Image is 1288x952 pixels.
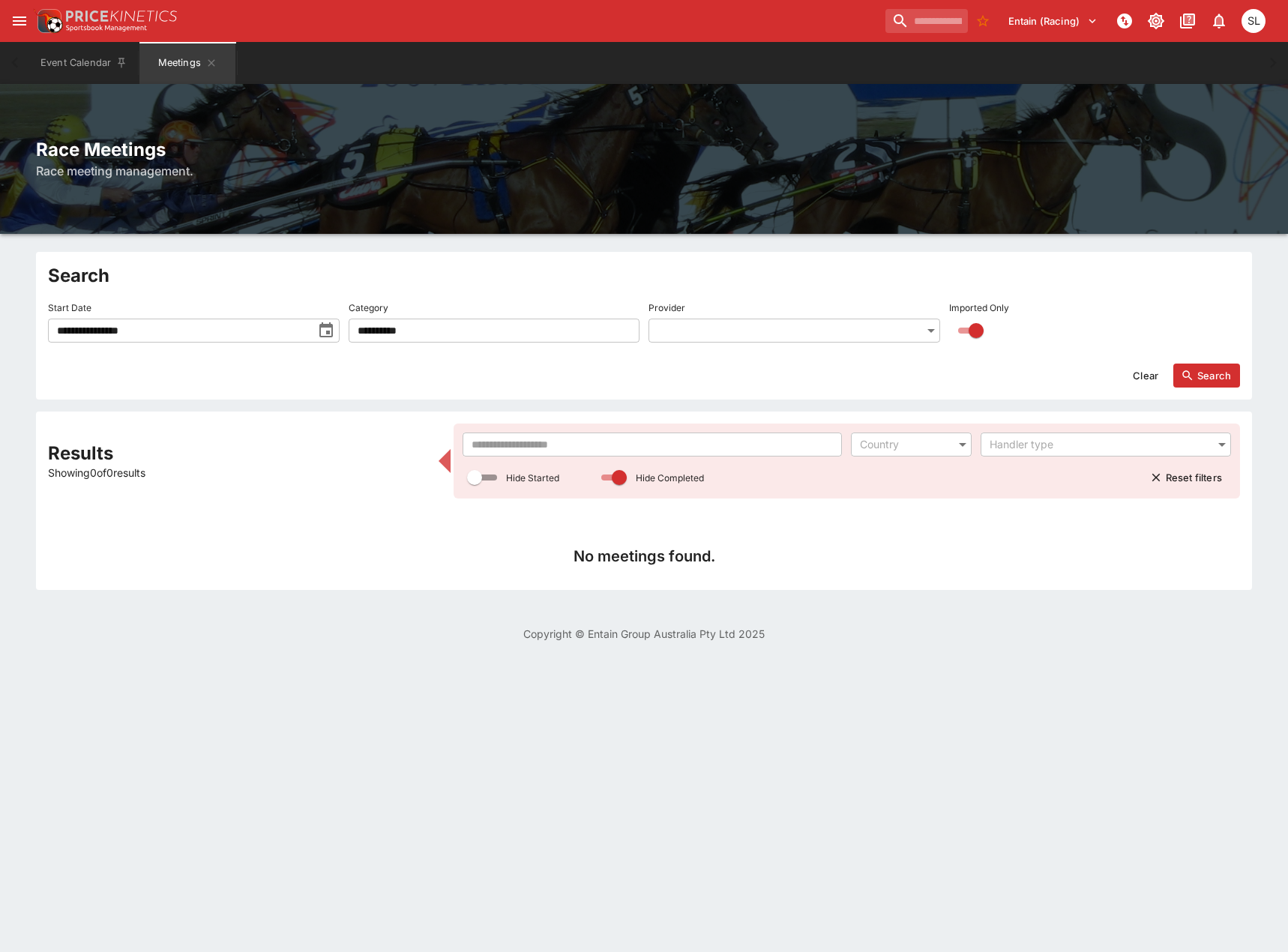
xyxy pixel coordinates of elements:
[139,42,235,84] button: Meetings
[1111,7,1138,34] button: NOT Connected to PK
[1206,7,1233,34] button: Notifications
[1174,7,1201,34] button: Documentation
[36,138,1252,161] h2: Race Meetings
[999,9,1107,33] button: Select Tenant
[1237,4,1270,37] button: Singa Livett
[636,472,704,484] p: Hide Completed
[885,9,968,33] input: search
[6,7,33,34] button: open drawer
[36,162,1252,180] h6: Race meeting management.
[506,472,559,484] p: Hide Started
[860,437,948,452] div: Country
[1142,466,1231,489] button: Reset filters
[31,42,136,84] button: Event Calendar
[971,9,995,33] button: No Bookmarks
[48,264,1240,287] h2: Search
[349,301,388,314] p: Category
[48,442,430,465] h2: Results
[1143,7,1170,34] button: Toggle light/dark mode
[313,317,340,344] button: toggle date time picker
[648,301,685,314] p: Provider
[1242,9,1266,33] div: Singa Livett
[949,301,1009,314] p: Imported Only
[33,6,63,36] img: PriceKinetics Logo
[66,25,147,31] img: Sportsbook Management
[990,437,1207,452] div: Handler type
[48,465,430,480] p: Showing 0 of 0 results
[66,10,177,22] img: PriceKinetics
[48,301,91,314] p: Start Date
[60,546,1228,566] h4: No meetings found.
[1124,364,1167,388] button: Clear
[1173,364,1240,388] button: Search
